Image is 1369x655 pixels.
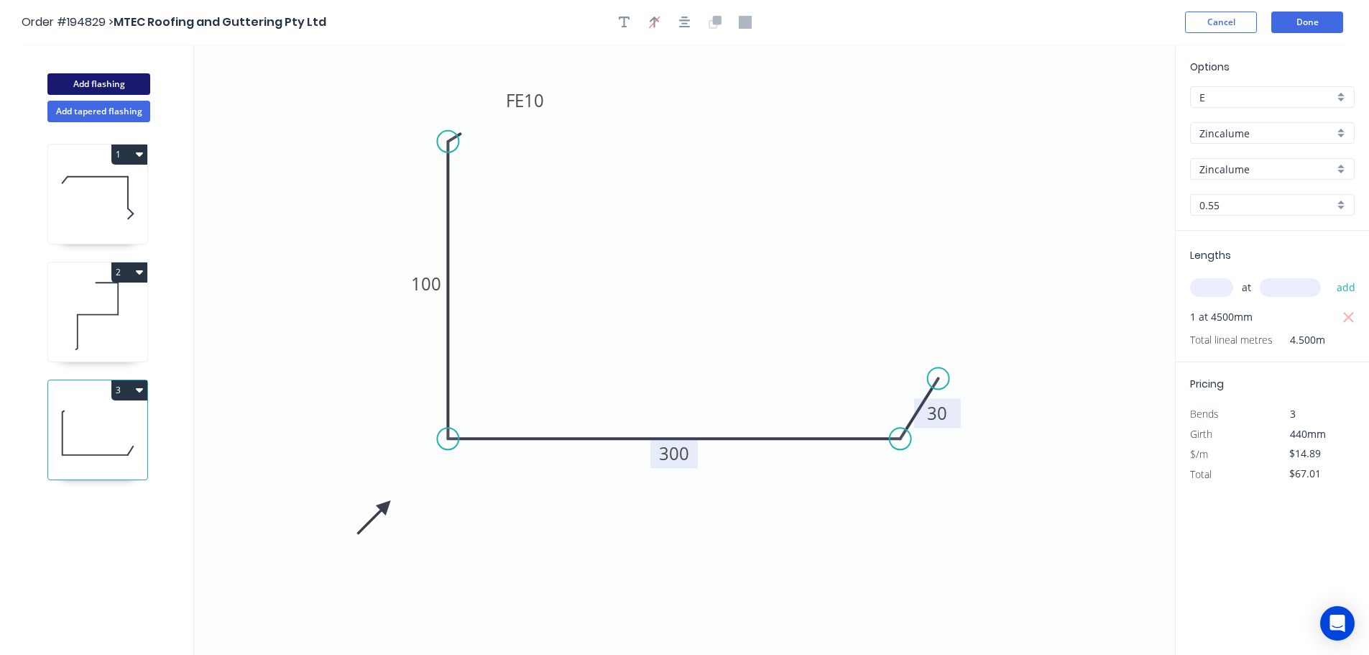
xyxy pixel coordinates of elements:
[1199,90,1334,105] input: Price level
[194,45,1175,655] svg: 0
[1199,162,1334,177] input: Colour
[1273,330,1325,350] span: 4.500m
[47,101,150,122] button: Add tapered flashing
[1185,12,1257,33] button: Cancel
[1290,427,1326,441] span: 440mm
[47,73,150,95] button: Add flashing
[1190,377,1224,391] span: Pricing
[506,88,524,112] tspan: FE
[1290,407,1296,421] span: 3
[1199,126,1334,141] input: Material
[927,401,947,425] tspan: 30
[1320,606,1355,641] div: Open Intercom Messenger
[1199,198,1334,213] input: Thickness
[1190,248,1231,262] span: Lengths
[1271,12,1343,33] button: Done
[1190,467,1212,481] span: Total
[1329,275,1363,300] button: add
[114,14,326,30] span: MTEC Roofing and Guttering Pty Ltd
[1242,278,1251,298] span: at
[524,88,544,112] tspan: 10
[1190,427,1212,441] span: Girth
[1190,407,1219,421] span: Bends
[1190,447,1208,461] span: $/m
[22,14,114,30] span: Order #194829 >
[111,380,147,400] button: 3
[1190,60,1230,74] span: Options
[1190,307,1253,327] span: 1 at 4500mm
[111,262,147,283] button: 2
[1190,330,1273,350] span: Total lineal metres
[111,145,147,165] button: 1
[411,272,441,296] tspan: 100
[659,441,689,465] tspan: 300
